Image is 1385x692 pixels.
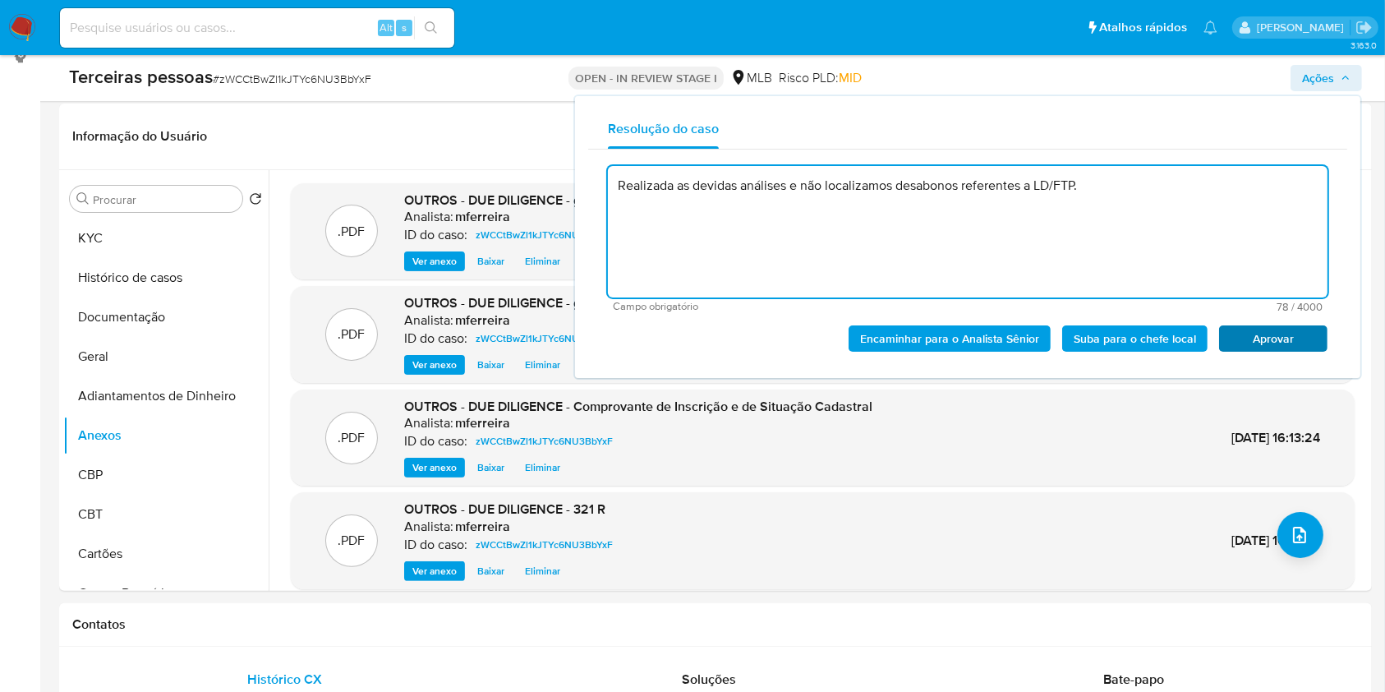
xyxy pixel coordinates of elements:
span: Resolução do caso [608,119,719,138]
a: zWCCtBwZl1kJTYc6NU3BbYxF [469,225,619,245]
h6: mferreira [455,415,510,431]
span: # zWCCtBwZl1kJTYc6NU3BbYxF [213,71,371,87]
span: Eliminar [525,253,560,270]
a: Notificações [1203,21,1217,35]
p: ID do caso: [404,433,467,450]
span: Ver anexo [412,357,457,373]
span: Eliminar [525,357,560,373]
b: Terceiras pessoas [69,63,213,90]
span: Ações [1302,65,1334,91]
button: upload-file [1277,512,1323,558]
button: Eliminar [517,251,568,271]
span: 3.163.0 [1350,39,1377,52]
p: Analista: [404,415,453,431]
span: Bate-papo [1103,670,1164,689]
a: zWCCtBwZl1kJTYc6NU3BbYxF [469,431,619,451]
button: Baixar [469,251,513,271]
span: Histórico CX [247,670,322,689]
span: Eliminar [525,563,560,579]
button: Ver anexo [404,561,465,581]
button: Ações [1291,65,1362,91]
span: Suba para o chefe local [1074,327,1196,350]
p: .PDF [338,532,366,550]
p: .PDF [338,223,366,241]
h6: mferreira [455,209,510,225]
p: Analista: [404,312,453,329]
a: Sair [1355,19,1373,36]
span: Eliminar [525,459,560,476]
span: Ver anexo [412,459,457,476]
button: Documentação [63,298,269,337]
button: Eliminar [517,355,568,375]
span: OUTROS - DUE DILIGENCE - Comprovante de Inscrição e de Situação Cadastral [404,397,872,416]
button: KYC [63,219,269,258]
button: Geral [63,337,269,376]
input: Procurar [93,192,236,207]
button: Contas Bancárias [63,574,269,613]
p: ID do caso: [404,330,467,347]
span: zWCCtBwZl1kJTYc6NU3BbYxF [476,225,613,245]
a: zWCCtBwZl1kJTYc6NU3BbYxF [469,535,619,555]
span: Máximo de 4000 caracteres [968,302,1323,312]
button: Adiantamentos de Dinheiro [63,376,269,416]
button: Histórico de casos [63,258,269,298]
button: Ver anexo [404,458,465,477]
button: Eliminar [517,561,568,581]
span: OUTROS - DUE DILIGENCE - g-CAMILA CARVALHO DIGITAL LTDA [404,293,789,312]
button: Encaminhar para o Analista Sênior [849,325,1051,352]
span: OUTROS - DUE DILIGENCE - g-[PERSON_NAME] [404,191,688,210]
p: OPEN - IN REVIEW STAGE I [568,67,724,90]
span: OUTROS - DUE DILIGENCE - 321 R [404,500,605,519]
button: Baixar [469,458,513,477]
button: Anexos [63,416,269,455]
input: Pesquise usuários ou casos... [60,17,454,39]
button: Retornar ao pedido padrão [249,192,262,210]
p: ID do caso: [404,227,467,243]
button: CBP [63,455,269,495]
button: CBT [63,495,269,534]
button: Eliminar [517,458,568,477]
a: zWCCtBwZl1kJTYc6NU3BbYxF [469,329,619,348]
h1: Contatos [72,616,1359,633]
button: search-icon [414,16,448,39]
button: Ver anexo [404,251,465,271]
span: Alt [380,20,393,35]
span: zWCCtBwZl1kJTYc6NU3BbYxF [476,329,613,348]
span: zWCCtBwZl1kJTYc6NU3BbYxF [476,431,613,451]
span: Ver anexo [412,253,457,270]
button: Procurar [76,192,90,205]
span: Atalhos rápidos [1099,19,1187,36]
button: Aprovar [1219,325,1327,352]
p: ID do caso: [404,537,467,553]
span: Baixar [477,253,504,270]
button: Ver anexo [404,355,465,375]
span: Baixar [477,459,504,476]
button: Suba para o chefe local [1062,325,1208,352]
div: MLB [730,69,772,87]
span: [DATE] 16:13:24 [1231,531,1320,550]
p: .PDF [338,429,366,447]
h6: mferreira [455,312,510,329]
p: magno.ferreira@mercadopago.com.br [1257,20,1350,35]
span: Campo obrigatório [613,301,968,312]
button: Baixar [469,355,513,375]
span: [DATE] 16:13:24 [1231,428,1320,447]
p: Analista: [404,209,453,225]
span: MID [839,68,862,87]
span: Risco PLD: [779,69,862,87]
textarea: Realizada as devidas análises e não localizamos desabonos referentes a LD/FTP. [608,166,1327,298]
p: .PDF [338,325,366,344]
span: Ver anexo [412,563,457,579]
span: Encaminhar para o Analista Sênior [860,327,1039,350]
p: Analista: [404,519,453,535]
h1: Informação do Usuário [72,128,207,145]
h6: mferreira [455,519,510,535]
span: s [402,20,407,35]
span: Aprovar [1231,327,1316,350]
button: Baixar [469,561,513,581]
span: Baixar [477,357,504,373]
span: zWCCtBwZl1kJTYc6NU3BbYxF [476,535,613,555]
span: Soluções [682,670,736,689]
button: Cartões [63,534,269,574]
span: Baixar [477,563,504,579]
